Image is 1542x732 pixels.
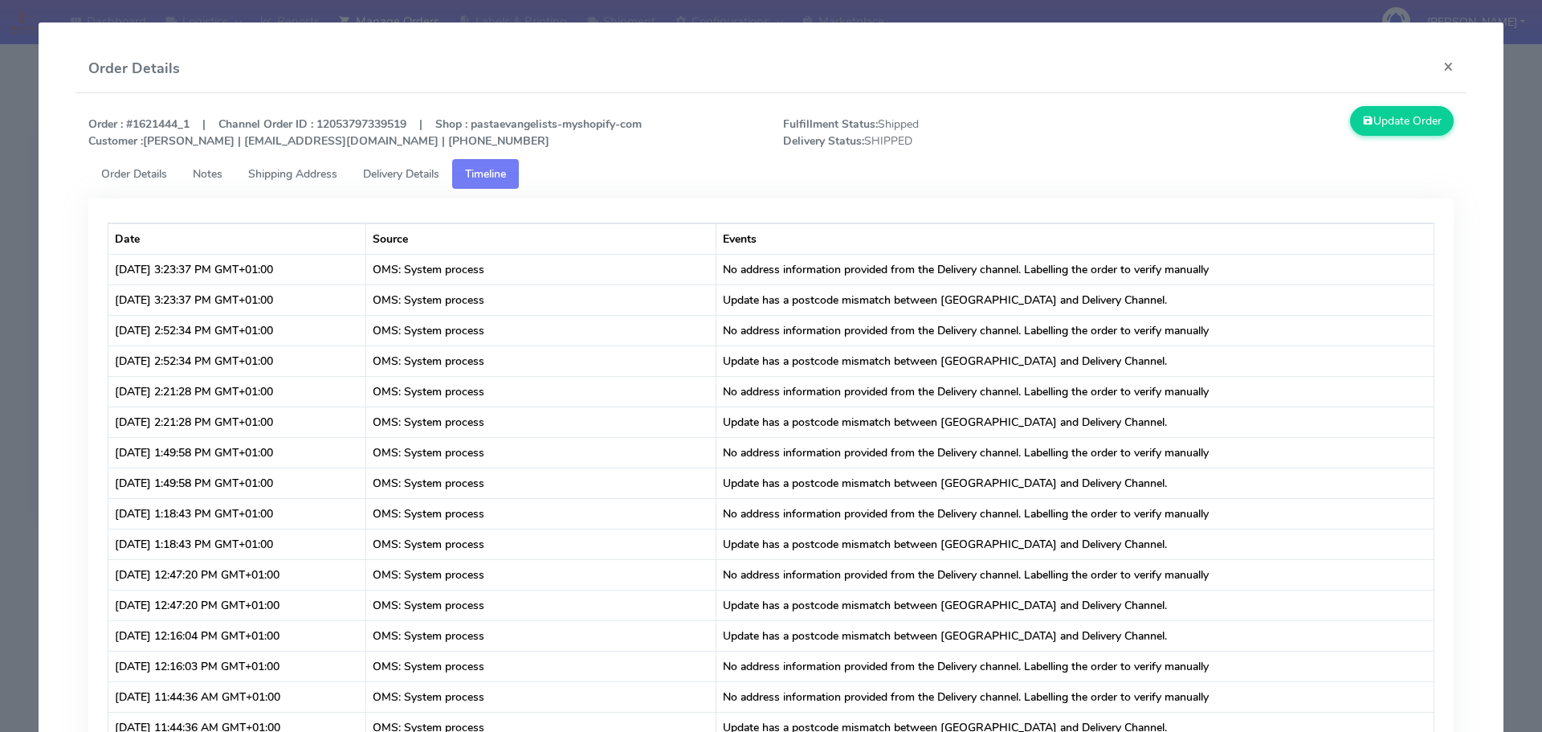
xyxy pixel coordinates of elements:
td: OMS: System process [366,468,716,498]
td: No address information provided from the Delivery channel. Labelling the order to verify manually [716,315,1434,346]
td: [DATE] 2:52:34 PM GMT+01:00 [108,346,366,376]
td: OMS: System process [366,529,716,559]
td: OMS: System process [366,437,716,468]
td: OMS: System process [366,346,716,376]
strong: Customer : [88,133,143,149]
td: [DATE] 1:49:58 PM GMT+01:00 [108,437,366,468]
td: OMS: System process [366,651,716,681]
td: OMS: System process [366,407,716,437]
td: OMS: System process [366,315,716,346]
strong: Delivery Status: [783,133,864,149]
td: [DATE] 1:18:43 PM GMT+01:00 [108,529,366,559]
td: No address information provided from the Delivery channel. Labelling the order to verify manually [716,254,1434,284]
td: OMS: System process [366,284,716,315]
td: [DATE] 3:23:37 PM GMT+01:00 [108,284,366,315]
td: No address information provided from the Delivery channel. Labelling the order to verify manually [716,651,1434,681]
td: No address information provided from the Delivery channel. Labelling the order to verify manually [716,559,1434,590]
td: No address information provided from the Delivery channel. Labelling the order to verify manually [716,498,1434,529]
button: Close [1430,45,1467,88]
td: OMS: System process [366,620,716,651]
td: No address information provided from the Delivery channel. Labelling the order to verify manually [716,376,1434,407]
td: OMS: System process [366,254,716,284]
td: [DATE] 11:44:36 AM GMT+01:00 [108,681,366,712]
span: Order Details [101,166,167,182]
span: Timeline [465,166,506,182]
td: [DATE] 2:21:28 PM GMT+01:00 [108,407,366,437]
td: [DATE] 12:47:20 PM GMT+01:00 [108,559,366,590]
th: Events [716,223,1434,254]
td: [DATE] 1:49:58 PM GMT+01:00 [108,468,366,498]
td: Update has a postcode mismatch between [GEOGRAPHIC_DATA] and Delivery Channel. [716,620,1434,651]
strong: Fulfillment Status: [783,117,878,132]
td: OMS: System process [366,681,716,712]
button: Update Order [1350,106,1454,136]
td: [DATE] 3:23:37 PM GMT+01:00 [108,254,366,284]
td: OMS: System process [366,376,716,407]
span: Delivery Details [363,166,439,182]
ul: Tabs [88,159,1454,189]
span: Shipped SHIPPED [771,116,1119,149]
td: [DATE] 1:18:43 PM GMT+01:00 [108,498,366,529]
td: Update has a postcode mismatch between [GEOGRAPHIC_DATA] and Delivery Channel. [716,468,1434,498]
td: Update has a postcode mismatch between [GEOGRAPHIC_DATA] and Delivery Channel. [716,529,1434,559]
td: OMS: System process [366,590,716,620]
td: Update has a postcode mismatch between [GEOGRAPHIC_DATA] and Delivery Channel. [716,590,1434,620]
td: No address information provided from the Delivery channel. Labelling the order to verify manually [716,681,1434,712]
h4: Order Details [88,58,180,80]
td: [DATE] 12:47:20 PM GMT+01:00 [108,590,366,620]
td: No address information provided from the Delivery channel. Labelling the order to verify manually [716,437,1434,468]
td: Update has a postcode mismatch between [GEOGRAPHIC_DATA] and Delivery Channel. [716,407,1434,437]
span: Shipping Address [248,166,337,182]
td: OMS: System process [366,559,716,590]
td: Update has a postcode mismatch between [GEOGRAPHIC_DATA] and Delivery Channel. [716,346,1434,376]
td: [DATE] 2:21:28 PM GMT+01:00 [108,376,366,407]
td: OMS: System process [366,498,716,529]
td: [DATE] 12:16:03 PM GMT+01:00 [108,651,366,681]
td: [DATE] 2:52:34 PM GMT+01:00 [108,315,366,346]
th: Date [108,223,366,254]
td: [DATE] 12:16:04 PM GMT+01:00 [108,620,366,651]
span: Notes [193,166,222,182]
th: Source [366,223,716,254]
td: Update has a postcode mismatch between [GEOGRAPHIC_DATA] and Delivery Channel. [716,284,1434,315]
strong: Order : #1621444_1 | Channel Order ID : 12053797339519 | Shop : pastaevangelists-myshopify-com [P... [88,117,642,149]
